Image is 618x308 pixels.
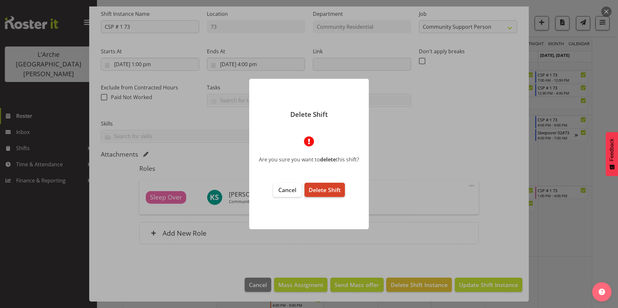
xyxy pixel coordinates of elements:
[304,183,345,197] button: Delete Shift
[606,132,618,176] button: Feedback - Show survey
[273,183,302,197] button: Cancel
[320,156,336,163] b: delete
[609,139,615,161] span: Feedback
[259,156,359,163] div: Are you sure you want to this shift?
[278,186,296,194] span: Cancel
[256,111,362,118] p: Delete Shift
[309,186,341,194] span: Delete Shift
[599,289,605,295] img: help-xxl-2.png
